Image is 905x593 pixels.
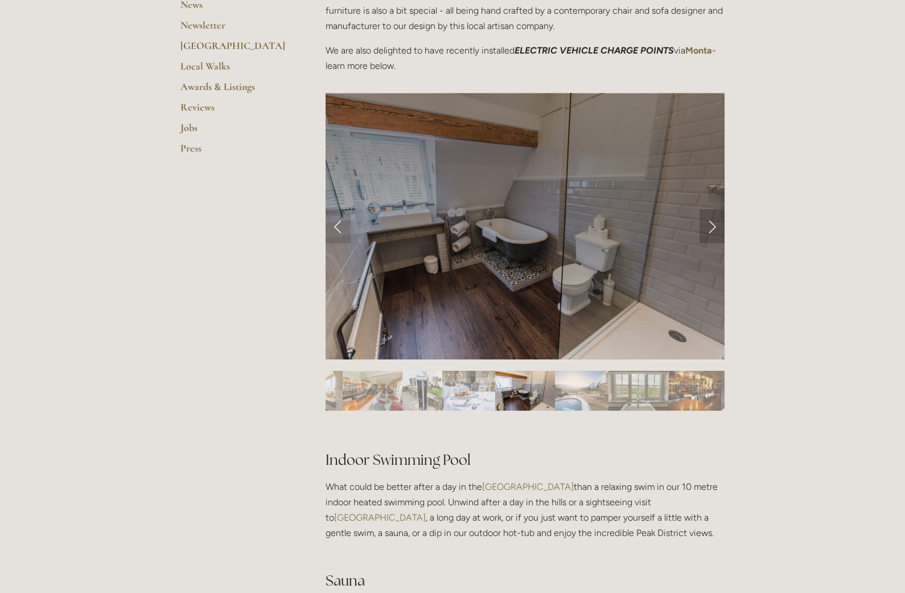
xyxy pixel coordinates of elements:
a: Local Walks [180,60,289,80]
a: Monta [685,45,712,56]
a: Reviews [180,101,289,121]
a: [GEOGRAPHIC_DATA] [482,481,574,492]
a: Jobs [180,121,289,142]
img: Slide 10 [668,371,721,411]
a: Newsletter [180,19,289,39]
a: Previous Slide [326,209,351,243]
img: Slide 11 [721,371,781,411]
img: Slide 6 [442,371,495,411]
img: Slide 4 [343,371,402,411]
a: [GEOGRAPHIC_DATA] [180,39,289,60]
p: What could be better after a day in the than a relaxing swim in our 10 metre indoor heated swimmi... [326,479,725,557]
h2: Sauna [326,571,725,591]
em: ELECTRIC VEHICLE CHARGE POINTS [515,45,674,56]
a: Next Slide [700,209,725,243]
h2: Indoor Swimming Pool [326,430,725,470]
img: Slide 9 [608,371,668,411]
img: Slide 7 [495,371,555,411]
a: [GEOGRAPHIC_DATA] [334,512,426,523]
img: Slide 8 [555,371,608,411]
p: We are also delighted to have recently installed via - learn more below. [326,43,725,73]
a: Awards & Listings [180,80,289,101]
a: Press [180,142,289,162]
img: Slide 5 [402,371,442,411]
